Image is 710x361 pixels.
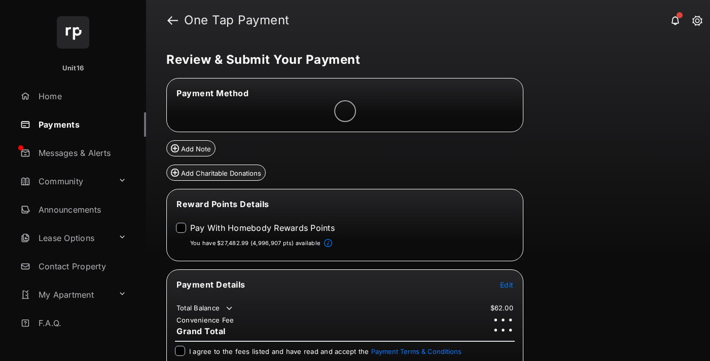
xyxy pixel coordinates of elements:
[176,303,234,313] td: Total Balance
[57,16,89,49] img: svg+xml;base64,PHN2ZyB4bWxucz0iaHR0cDovL3d3dy53My5vcmcvMjAwMC9zdmciIHdpZHRoPSI2NCIgaGVpZ2h0PSI2NC...
[16,311,146,335] a: F.A.Q.
[16,169,114,193] a: Community
[16,197,146,222] a: Announcements
[166,54,682,66] h5: Review & Submit Your Payment
[62,63,84,73] p: Unit16
[176,279,245,290] span: Payment Details
[16,141,146,165] a: Messages & Alerts
[176,199,269,209] span: Reward Points Details
[16,254,146,278] a: Contact Property
[176,315,235,325] td: Convenience Fee
[190,223,335,233] label: Pay With Homebody Rewards Points
[166,140,216,156] button: Add Note
[176,326,226,336] span: Grand Total
[490,303,514,312] td: $62.00
[189,347,461,355] span: I agree to the fees listed and have read and accept the
[371,347,461,355] button: I agree to the fees listed and have read and accept the
[190,239,320,248] p: You have $27,482.99 (4,996,907 pts) available
[16,283,114,307] a: My Apartment
[16,226,114,250] a: Lease Options
[16,112,146,137] a: Payments
[500,279,513,290] button: Edit
[16,84,146,108] a: Home
[166,165,266,181] button: Add Charitable Donations
[176,88,248,98] span: Payment Method
[184,14,290,26] strong: One Tap Payment
[500,280,513,289] span: Edit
